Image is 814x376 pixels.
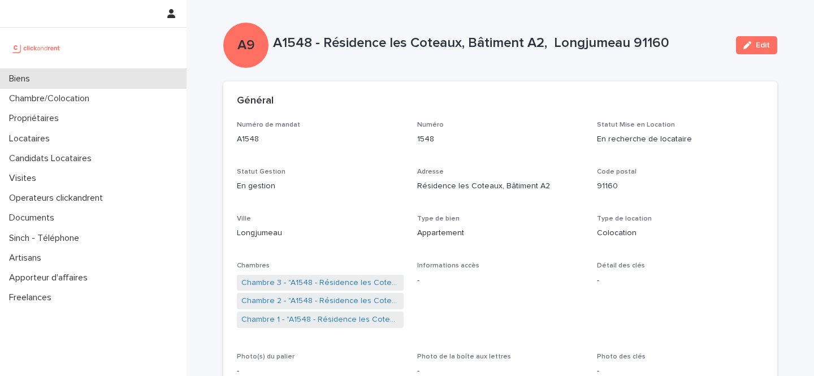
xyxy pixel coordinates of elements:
p: Appartement [417,227,584,239]
p: Longjumeau [237,227,404,239]
p: 91160 [597,180,764,192]
span: Détail des clés [597,262,645,269]
span: Type de location [597,215,652,222]
p: - [597,275,764,287]
p: A1548 - Résidence les Coteaux, Bâtiment A2, Longjumeau 91160 [273,35,727,51]
p: En recherche de locataire [597,133,764,145]
img: UCB0brd3T0yccxBKYDjQ [9,37,64,59]
a: Chambre 3 - "A1548 - Résidence les Coteaux, Bâtiment A2, Longjumeau 91160" [241,277,399,289]
p: En gestion [237,180,404,192]
span: Informations accès [417,262,479,269]
span: Photo(s) du palier [237,353,295,360]
p: Documents [5,213,63,223]
p: Operateurs clickandrent [5,193,112,204]
p: Candidats Locataires [5,153,101,164]
p: Résidence les Coteaux, Bâtiment A2 [417,180,584,192]
span: Adresse [417,168,444,175]
p: Chambre/Colocation [5,93,98,104]
p: Artisans [5,253,50,263]
span: Ville [237,215,251,222]
p: A1548 [237,133,404,145]
span: Photo de la boîte aux lettres [417,353,511,360]
span: Photo des clés [597,353,646,360]
p: Visites [5,173,45,184]
p: Locataires [5,133,59,144]
span: Numéro [417,122,444,128]
span: Type de bien [417,215,460,222]
p: Colocation [597,227,764,239]
p: 1548 [417,133,584,145]
p: Freelances [5,292,60,303]
span: Statut Mise en Location [597,122,675,128]
span: Code postal [597,168,637,175]
p: - [417,275,584,287]
button: Edit [736,36,777,54]
span: Statut Gestion [237,168,285,175]
span: Numéro de mandat [237,122,300,128]
h2: Général [237,95,274,107]
span: Chambres [237,262,270,269]
a: Chambre 1 - "A1548 - Résidence les Coteaux, Bâtiment A2, Longjumeau 91160" [241,314,399,326]
p: Sinch - Téléphone [5,233,88,244]
p: Apporteur d'affaires [5,273,97,283]
span: Edit [756,41,770,49]
p: Biens [5,74,39,84]
p: Propriétaires [5,113,68,124]
a: Chambre 2 - "A1548 - Résidence les Coteaux, Bâtiment A2, Longjumeau 91160" [241,295,399,307]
